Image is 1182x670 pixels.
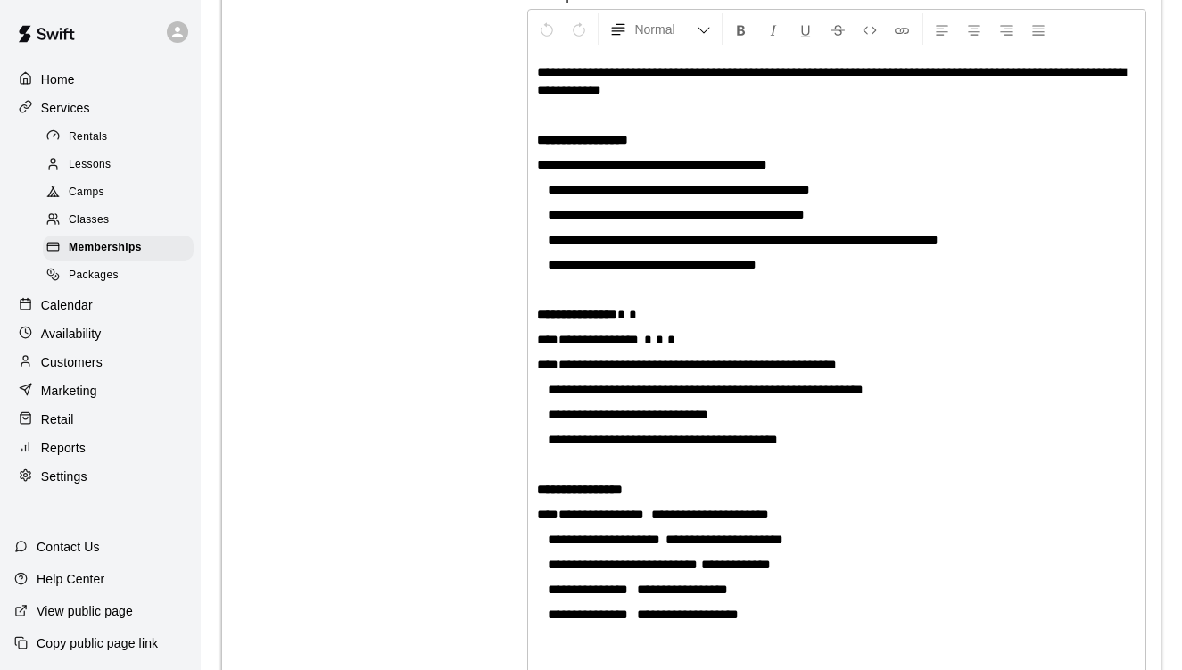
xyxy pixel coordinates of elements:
span: Rentals [69,128,108,146]
button: Right Align [991,13,1021,45]
button: Redo [564,13,594,45]
button: Insert Code [855,13,885,45]
div: Classes [43,208,194,233]
p: Copy public page link [37,634,158,652]
a: Availability [14,320,186,347]
button: Center Align [959,13,989,45]
p: View public page [37,602,133,620]
span: Lessons [69,156,112,174]
span: Packages [69,267,119,285]
span: Memberships [69,239,142,257]
a: Services [14,95,186,121]
button: Format Italics [758,13,789,45]
button: Undo [532,13,562,45]
div: Camps [43,180,194,205]
p: Retail [41,410,74,428]
a: Rentals [43,123,201,151]
p: Settings [41,467,87,485]
button: Format Underline [790,13,821,45]
p: Reports [41,439,86,457]
button: Justify Align [1023,13,1054,45]
a: Settings [14,463,186,490]
button: Formatting Options [602,13,718,45]
p: Services [41,99,90,117]
a: Camps [43,179,201,207]
p: Help Center [37,570,104,588]
p: Availability [41,325,102,343]
button: Format Bold [726,13,756,45]
a: Home [14,66,186,93]
p: Calendar [41,296,93,314]
button: Format Strikethrough [822,13,853,45]
a: Classes [43,207,201,235]
a: Memberships [43,235,201,262]
a: Retail [14,406,186,433]
a: Customers [14,349,186,376]
a: Marketing [14,377,186,404]
span: Normal [634,21,697,38]
p: Customers [41,353,103,371]
span: Camps [69,184,104,202]
button: Left Align [927,13,957,45]
a: Lessons [43,151,201,178]
p: Contact Us [37,538,100,556]
a: Reports [14,434,186,461]
div: Lessons [43,153,194,178]
div: Rentals [43,125,194,150]
a: Packages [43,262,201,290]
button: Insert Link [887,13,917,45]
p: Home [41,70,75,88]
a: Calendar [14,292,186,318]
div: Packages [43,263,194,288]
span: Classes [69,211,109,229]
div: Memberships [43,236,194,261]
p: Marketing [41,382,97,400]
